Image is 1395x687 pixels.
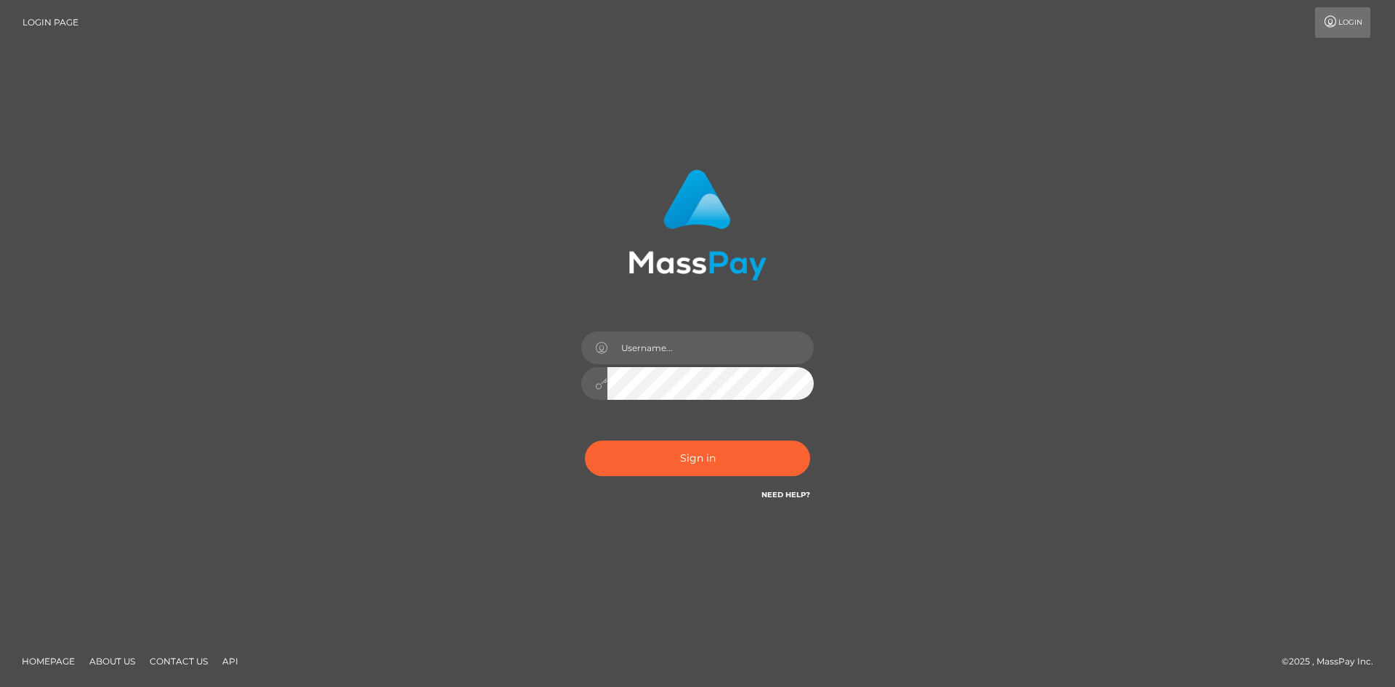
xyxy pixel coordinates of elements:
a: Contact Us [144,650,214,672]
a: Need Help? [761,490,810,499]
img: MassPay Login [628,169,767,281]
a: Login Page [23,7,78,38]
a: Homepage [16,650,81,672]
a: Login [1315,7,1370,38]
div: © 2025 , MassPay Inc. [1282,654,1384,670]
a: API [217,650,244,672]
a: About Us [84,650,141,672]
button: Sign in [585,441,810,476]
input: Username... [607,332,814,364]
